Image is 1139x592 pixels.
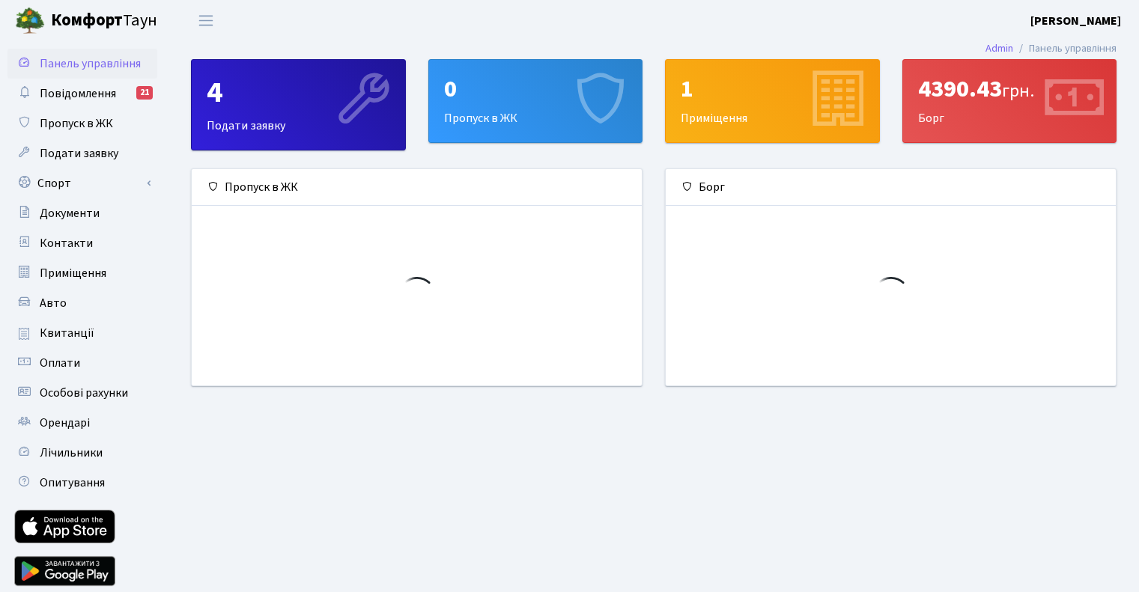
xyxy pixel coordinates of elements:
[665,59,880,143] a: 1Приміщення
[40,145,118,162] span: Подати заявку
[187,8,225,33] button: Переключити навігацію
[7,168,157,198] a: Спорт
[1030,13,1121,29] b: [PERSON_NAME]
[192,169,642,206] div: Пропуск в ЖК
[40,205,100,222] span: Документи
[7,258,157,288] a: Приміщення
[7,468,157,498] a: Опитування
[40,115,113,132] span: Пропуск в ЖК
[40,265,106,281] span: Приміщення
[191,59,406,150] a: 4Подати заявку
[918,75,1102,103] div: 4390.43
[666,169,1116,206] div: Борг
[40,325,94,341] span: Квитанції
[444,75,628,103] div: 0
[15,6,45,36] img: logo.png
[1030,12,1121,30] a: [PERSON_NAME]
[428,59,643,143] a: 0Пропуск в ЖК
[40,295,67,311] span: Авто
[7,49,157,79] a: Панель управління
[40,474,105,491] span: Опитування
[136,86,153,100] div: 21
[681,75,864,103] div: 1
[7,109,157,138] a: Пропуск в ЖК
[40,355,80,371] span: Оплати
[985,40,1013,56] a: Admin
[40,415,90,431] span: Орендарі
[7,138,157,168] a: Подати заявку
[40,235,93,251] span: Контакти
[51,8,123,32] b: Комфорт
[666,60,879,142] div: Приміщення
[7,348,157,378] a: Оплати
[7,198,157,228] a: Документи
[40,385,128,401] span: Особові рахунки
[7,228,157,258] a: Контакти
[7,438,157,468] a: Лічильники
[192,60,405,150] div: Подати заявку
[7,378,157,408] a: Особові рахунки
[51,8,157,34] span: Таун
[7,408,157,438] a: Орендарі
[40,445,103,461] span: Лічильники
[40,55,141,72] span: Панель управління
[7,318,157,348] a: Квитанції
[40,85,116,102] span: Повідомлення
[903,60,1117,142] div: Борг
[1002,78,1034,104] span: грн.
[7,288,157,318] a: Авто
[7,79,157,109] a: Повідомлення21
[963,33,1139,64] nav: breadcrumb
[1013,40,1117,57] li: Панель управління
[207,75,390,111] div: 4
[429,60,643,142] div: Пропуск в ЖК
